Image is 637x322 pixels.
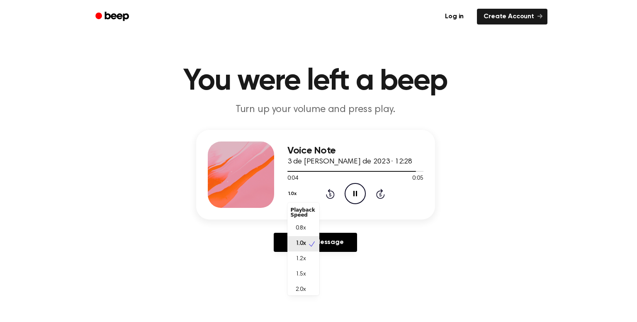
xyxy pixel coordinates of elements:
div: 1.0x [287,202,319,295]
span: 1.2x [296,255,306,263]
div: Playback Speed [287,204,319,221]
button: 1.0x [287,187,300,201]
span: 1.5x [296,270,306,279]
span: 1.0x [296,239,306,248]
span: 0.8x [296,224,306,233]
span: 2.0x [296,285,306,294]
